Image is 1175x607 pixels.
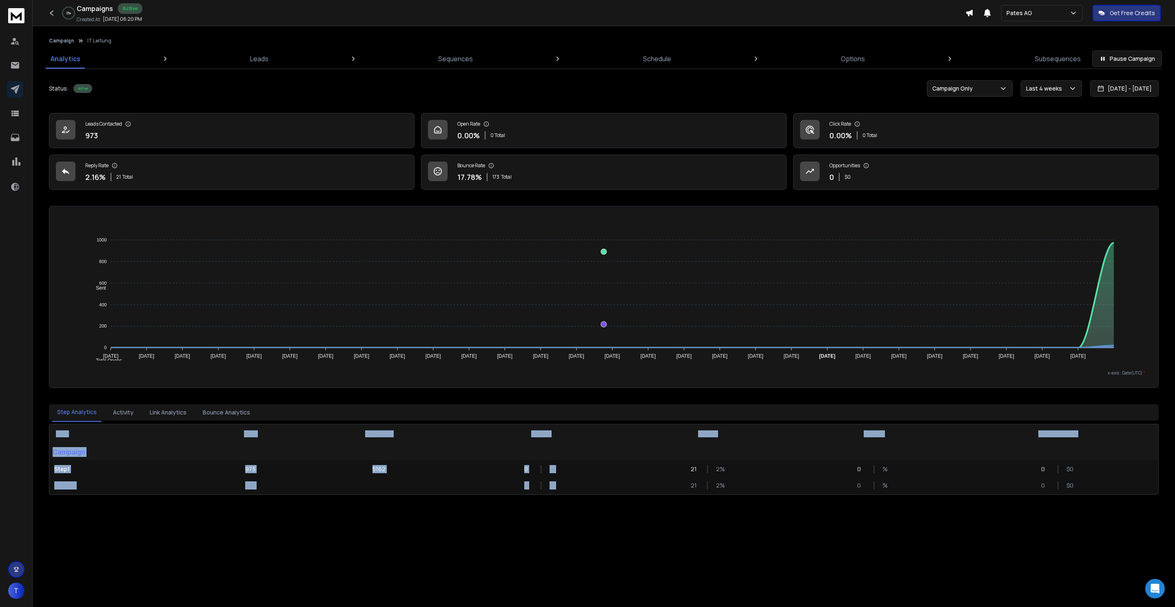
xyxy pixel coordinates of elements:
[927,353,942,359] tspan: [DATE]
[638,49,676,69] a: Schedule
[49,113,415,148] a: Leads Contacted973
[882,481,891,490] p: %
[421,113,787,148] a: Open Rate0.00%0 Total
[461,353,477,359] tspan: [DATE]
[845,174,851,180] p: $ 0
[457,171,482,183] p: 17.78 %
[691,465,699,473] p: 21
[1110,9,1155,17] p: Get Free Credits
[49,84,69,93] p: Status:
[550,481,558,490] p: %
[524,465,532,473] p: 0
[49,38,74,44] button: Campaign
[49,444,200,460] p: Campaign
[533,353,548,359] tspan: [DATE]
[390,353,405,359] tspan: [DATE]
[99,324,106,329] tspan: 200
[282,353,297,359] tspan: [DATE]
[8,583,24,599] button: T
[145,403,191,421] button: Link Analytics
[103,16,142,22] p: [DATE] 06:20 PM
[1070,353,1086,359] tspan: [DATE]
[62,370,1145,376] p: x-axis : Date(UTC)
[54,481,195,490] p: Variant 1
[433,49,478,69] a: Sequences
[457,130,480,141] p: 0.00 %
[829,121,851,127] p: Click Rate
[97,237,106,242] tspan: 1000
[54,465,195,473] p: Step 1
[605,353,620,359] tspan: [DATE]
[108,403,138,421] button: Activity
[85,162,109,169] p: Reply Rate
[200,424,301,444] th: SENT
[301,424,458,444] th: TO BE SENT
[318,353,333,359] tspan: [DATE]
[716,465,724,473] p: 2 %
[87,38,111,44] p: IT Leitung
[569,353,584,359] tspan: [DATE]
[829,162,860,169] p: Opportunities
[245,481,255,490] p: 973
[490,132,505,139] p: 0 Total
[829,130,852,141] p: 0.00 %
[793,155,1159,190] a: Opportunities0$0
[793,113,1159,148] a: Click Rate0.00%0 Total
[354,353,369,359] tspan: [DATE]
[245,465,255,473] p: 973
[139,353,154,359] tspan: [DATE]
[819,353,836,359] tspan: [DATE]
[1041,481,1049,490] p: 0
[748,353,763,359] tspan: [DATE]
[524,481,532,490] p: 0
[1007,9,1035,17] p: Pates AG
[550,465,558,473] p: %
[497,353,512,359] tspan: [DATE]
[1092,51,1162,67] button: Pause Campaign
[999,353,1014,359] tspan: [DATE]
[77,16,101,23] p: Created At:
[712,353,727,359] tspan: [DATE]
[99,302,106,307] tspan: 400
[211,353,226,359] tspan: [DATE]
[250,54,268,64] p: Leads
[1090,80,1159,97] button: [DATE] - [DATE]
[882,465,891,473] p: %
[492,174,499,180] span: 173
[104,345,106,350] tspan: 0
[198,403,255,421] button: Bounce Analytics
[85,121,122,127] p: Leads Contacted
[175,353,190,359] tspan: [DATE]
[85,130,98,141] p: 973
[957,424,1158,444] th: OPPORTUNITIES
[421,155,787,190] a: Bounce Rate17.78%173Total
[90,285,106,291] span: Sent
[90,358,122,363] span: Total Opens
[1030,49,1086,69] a: Subsequences
[1066,465,1075,473] p: $ 0
[49,155,415,190] a: Reply Rate2.16%21Total
[372,465,386,473] p: 5162
[1145,579,1165,598] div: Open Intercom Messenger
[857,481,865,490] p: 0
[1035,54,1081,64] p: Subsequences
[49,424,200,444] th: STEP
[643,54,671,64] p: Schedule
[85,171,106,183] p: 2.16 %
[246,353,262,359] tspan: [DATE]
[857,465,865,473] p: 0
[836,49,870,69] a: Options
[784,353,799,359] tspan: [DATE]
[856,353,871,359] tspan: [DATE]
[891,353,907,359] tspan: [DATE]
[457,162,485,169] p: Bounce Rate
[862,132,877,139] p: 0 Total
[841,54,865,64] p: Options
[501,174,512,180] span: Total
[457,121,480,127] p: Open Rate
[99,259,106,264] tspan: 800
[245,49,273,69] a: Leads
[118,3,142,14] div: Active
